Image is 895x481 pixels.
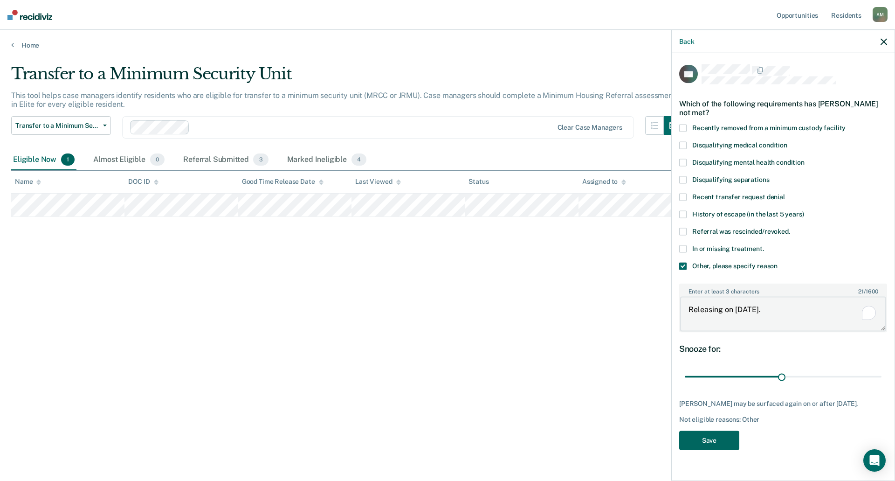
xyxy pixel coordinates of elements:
p: This tool helps case managers identify residents who are eligible for transfer to a minimum secur... [11,91,675,109]
div: Referral Submitted [181,150,270,170]
button: Save [679,431,739,450]
span: / 1600 [858,288,878,294]
span: In or missing treatment. [692,244,764,252]
div: Snooze for: [679,343,887,354]
span: History of escape (in the last 5 years) [692,210,804,217]
span: 4 [351,153,366,166]
div: Last Viewed [355,178,400,186]
div: Eligible Now [11,150,76,170]
div: Transfer to a Minimum Security Unit [11,64,682,91]
button: Back [679,37,694,45]
div: Almost Eligible [91,150,166,170]
div: Marked Ineligible [285,150,369,170]
div: Clear case managers [558,124,622,132]
div: A M [873,7,888,22]
div: DOC ID [128,178,158,186]
span: Recent transfer request denial [692,193,785,200]
div: Good Time Release Date [242,178,324,186]
div: Name [15,178,41,186]
span: 21 [858,288,864,294]
div: Status [468,178,489,186]
span: 3 [253,153,268,166]
span: Referral was rescinded/revoked. [692,227,790,235]
span: Disqualifying mental health condition [692,158,805,166]
div: Open Intercom Messenger [863,449,886,472]
div: Not eligible reasons: Other [679,415,887,423]
span: Disqualifying medical condition [692,141,787,148]
div: Assigned to [582,178,626,186]
span: Transfer to a Minimum Security Unit [15,122,99,130]
img: Recidiviz [7,10,52,20]
span: Recently removed from a minimum custody facility [692,124,846,131]
div: [PERSON_NAME] may be surfaced again on or after [DATE]. [679,400,887,408]
span: Disqualifying separations [692,175,770,183]
label: Enter at least 3 characters [680,284,886,294]
span: 1 [61,153,75,166]
div: Which of the following requirements has [PERSON_NAME] not met? [679,91,887,124]
span: Other, please specify reason [692,262,778,269]
textarea: To enrich screen reader interactions, please activate Accessibility in Grammarly extension settings [680,297,886,331]
a: Home [11,41,884,49]
span: 0 [150,153,165,166]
